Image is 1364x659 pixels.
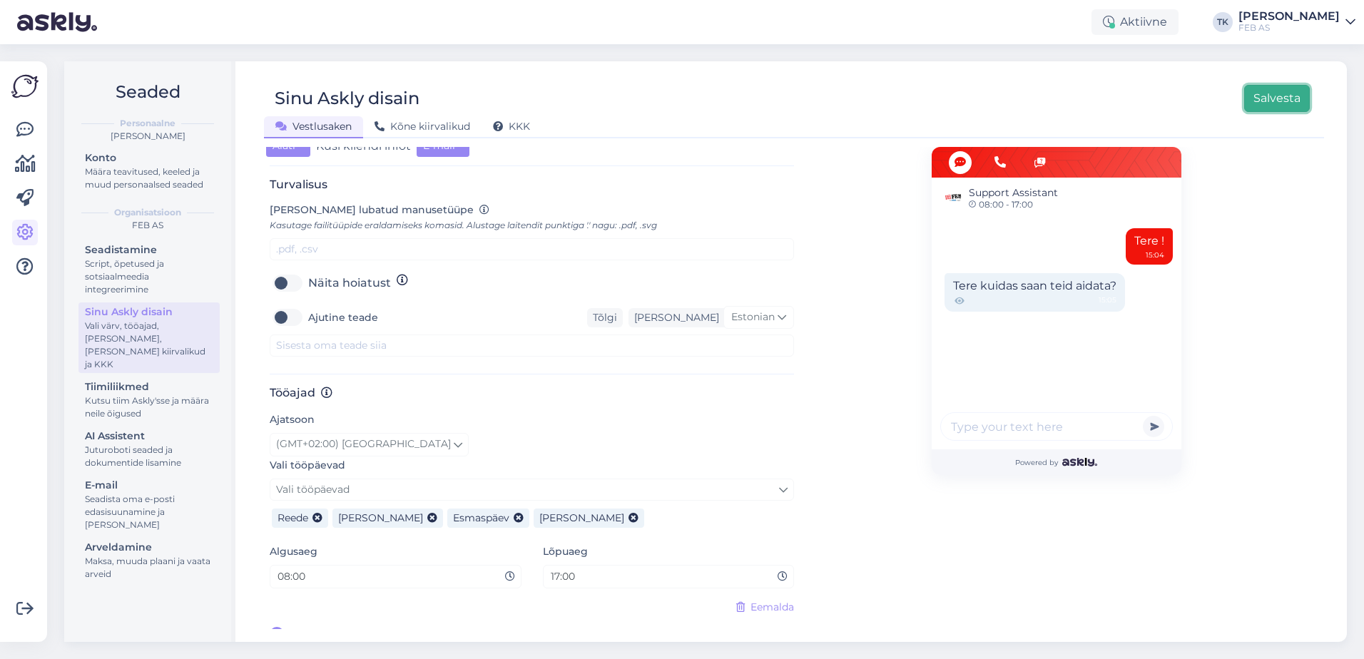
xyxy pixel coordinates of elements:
[308,306,378,329] label: Ajutine teade
[543,544,588,559] label: Lõpuaeg
[750,600,794,615] span: Eemalda
[375,120,470,133] span: Kõne kiirvalikud
[85,305,213,320] div: Sinu Askly disain
[76,130,220,143] div: [PERSON_NAME]
[270,458,345,473] label: Vali tööpäevad
[270,386,794,399] h3: Tööajad
[940,412,1173,441] input: Type your text here
[942,186,965,209] img: Support
[270,412,315,427] label: Ajatsoon
[85,165,213,191] div: Määra teavitused, keeled ja muud personaalsed seaded
[1062,458,1097,466] img: Askly
[85,242,213,257] div: Seadistamine
[276,436,451,452] span: (GMT+02:00) [GEOGRAPHIC_DATA]
[969,185,1058,200] span: Support Assistant
[1015,457,1097,468] span: Powered by
[270,433,469,456] a: (GMT+02:00) [GEOGRAPHIC_DATA]
[85,320,213,371] div: Vali värv, tööajad, [PERSON_NAME], [PERSON_NAME] kiirvalikud ja KKK
[270,544,317,559] label: Algusaeg
[275,85,419,112] div: Sinu Askly disain
[78,426,220,471] a: AI AssistentJuturoboti seaded ja dokumentide lisamine
[85,493,213,531] div: Seadista oma e-posti edasisuunamine ja [PERSON_NAME]
[1213,12,1233,32] div: TK
[85,257,213,296] div: Script, õpetused ja sotsiaalmeedia integreerimine
[85,150,213,165] div: Konto
[85,379,213,394] div: Tiimiliikmed
[1238,22,1340,34] div: FEB AS
[270,203,474,216] span: [PERSON_NAME] lubatud manusetüüpe
[78,148,220,193] a: KontoMäära teavitused, keeled ja muud personaalsed seaded
[120,117,175,130] b: Personaalne
[78,377,220,422] a: TiimiliikmedKutsu tiim Askly'sse ja määra neile õigused
[1099,295,1116,307] span: 15:05
[270,238,794,260] input: .pdf, .csv
[1126,228,1173,265] div: Tere !
[76,219,220,232] div: FEB AS
[270,220,657,230] span: Kasutage failitüüpide eraldamiseks komasid. Alustage laitendit punktiga '.' nagu: .pdf, .svg
[270,479,794,501] a: Vali tööpäevad
[78,476,220,533] a: E-mailSeadista oma e-posti edasisuunamine ja [PERSON_NAME]
[85,429,213,444] div: AI Assistent
[85,394,213,420] div: Kutsu tiim Askly'sse ja määra neile õigused
[1146,250,1164,260] div: 15:04
[275,120,352,133] span: Vestlusaken
[276,483,350,496] span: Vali tööpäevad
[290,626,389,643] span: [PERSON_NAME]
[270,178,794,191] h3: Turvalisus
[587,308,623,327] div: Tõlgi
[1091,9,1179,35] div: Aktiivne
[1238,11,1355,34] a: [PERSON_NAME]FEB AS
[731,310,775,325] span: Estonian
[539,511,624,524] span: [PERSON_NAME]
[628,310,719,325] div: [PERSON_NAME]
[1244,85,1310,112] button: Salvesta
[1238,11,1340,22] div: [PERSON_NAME]
[278,511,308,524] span: Reede
[338,511,423,524] span: [PERSON_NAME]
[114,206,181,219] b: Organisatsioon
[493,120,530,133] span: KKK
[85,540,213,555] div: Arveldamine
[78,302,220,373] a: Sinu Askly disainVali värv, tööajad, [PERSON_NAME], [PERSON_NAME] kiirvalikud ja KKK
[945,273,1125,312] div: Tere kuidas saan teid aidata?
[85,555,213,581] div: Maksa, muuda plaani ja vaata arveid
[85,444,213,469] div: Juturoboti seaded ja dokumentide lisamine
[11,73,39,100] img: Askly Logo
[78,240,220,298] a: SeadistamineScript, õpetused ja sotsiaalmeedia integreerimine
[85,478,213,493] div: E-mail
[76,78,220,106] h2: Seaded
[453,511,509,524] span: Esmaspäev
[308,272,391,295] label: Näita hoiatust
[78,538,220,583] a: ArveldamineMaksa, muuda plaani ja vaata arveid
[969,200,1058,209] span: 08:00 - 17:00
